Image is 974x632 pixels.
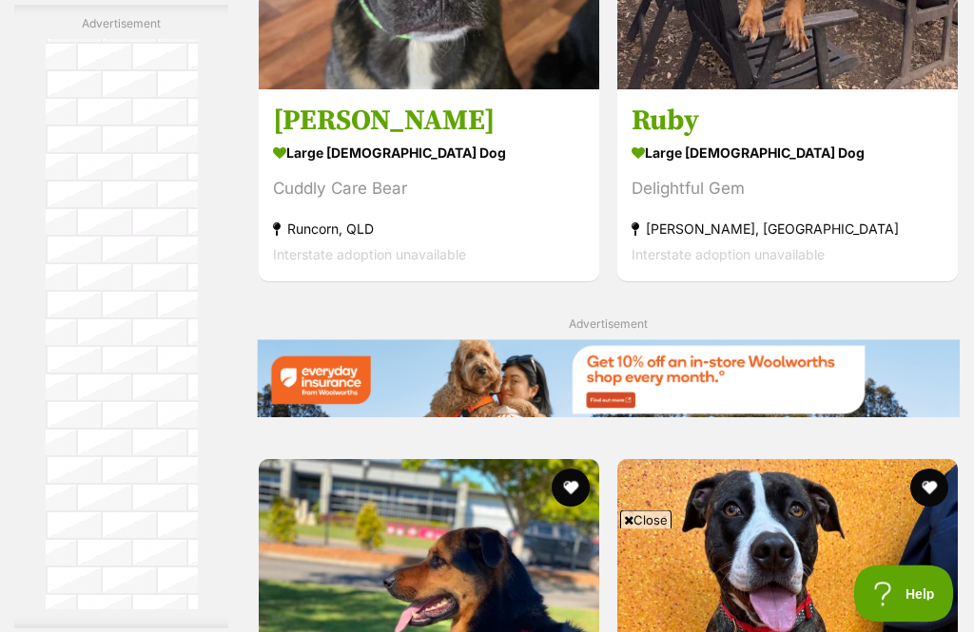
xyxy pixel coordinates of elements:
span: Close [620,510,672,529]
strong: Runcorn, QLD [273,218,585,243]
a: Everyday Insurance promotional banner [257,340,960,422]
span: Interstate adoption unavailable [273,248,466,264]
strong: [PERSON_NAME], [GEOGRAPHIC_DATA] [632,218,944,243]
button: favourite [552,469,590,508]
iframe: Advertisement [46,40,198,610]
strong: large [DEMOGRAPHIC_DATA] Dog [273,141,585,168]
iframe: Advertisement [26,537,948,622]
strong: large [DEMOGRAPHIC_DATA] Dog [632,141,944,168]
a: Ruby large [DEMOGRAPHIC_DATA] Dog Delightful Gem [PERSON_NAME], [GEOGRAPHIC_DATA] Interstate adop... [617,90,958,283]
h3: [PERSON_NAME] [273,105,585,141]
span: Advertisement [569,317,648,332]
div: Advertisement [14,5,228,629]
button: favourite [910,469,948,508]
div: Cuddly Care Bear [273,178,585,203]
iframe: Help Scout Beacon - Open [854,565,955,622]
img: Everyday Insurance promotional banner [257,340,960,418]
h3: Ruby [632,105,944,141]
a: [PERSON_NAME] large [DEMOGRAPHIC_DATA] Dog Cuddly Care Bear Runcorn, QLD Interstate adoption unav... [259,90,599,283]
span: Interstate adoption unavailable [632,248,825,264]
div: Delightful Gem [632,178,944,203]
